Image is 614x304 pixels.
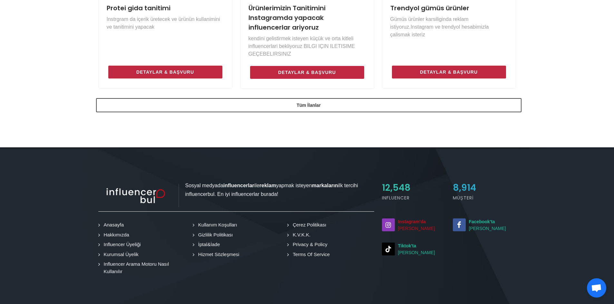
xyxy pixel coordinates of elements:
small: [PERSON_NAME] [453,218,516,232]
strong: Facebook'ta [469,219,495,224]
small: [PERSON_NAME] [382,243,445,256]
p: Sosyal medyada ile yapmak isteyen ilk tercihi influencerbul. En iyi influencerlar burada! [98,181,374,198]
a: Facebook'ta[PERSON_NAME] [453,218,516,232]
a: Tüm İlanlar [96,98,521,112]
a: Kurumsal Üyelik [100,251,140,258]
h5: Müşteri [453,195,516,201]
span: 12,548 [382,181,411,194]
a: Detaylar & Başvuru [250,66,364,79]
span: 8,914 [453,181,476,194]
a: Tiktok'ta[PERSON_NAME] [382,243,445,256]
strong: Instagram'da [398,219,426,224]
img: influencer_light.png [98,184,179,207]
a: K.V.K.K. [289,231,311,239]
p: kendini gelistirmek isteyen küçük ve orta kitleli influencerlari bekliyoruz BILGI IÇIN ILETISIME ... [249,35,366,58]
a: Detaylar & Başvuru [392,66,506,78]
strong: reklam [259,183,276,188]
a: Hizmet Sözleşmesi [194,251,240,258]
p: Gümüs ürünler karsiliginda reklam istiyoruz.Instagram ve trendyol hesabimizla çalismak isteriz [390,15,508,39]
a: Çerez Politikası [289,221,327,229]
a: Terms Of Service [289,251,331,258]
h5: Influencer [382,195,445,201]
a: Protei gida tanitimi [107,4,171,13]
a: Detaylar & Başvuru [108,66,222,78]
strong: Tiktok'ta [398,243,416,248]
a: Anasayfa [100,221,125,229]
a: İptal&İade [194,241,221,248]
a: Instagram'da[PERSON_NAME] [382,218,445,232]
a: Kullanım Koşulları [194,221,238,229]
strong: influencerlar [223,183,254,188]
a: Açık sohbet [587,278,606,298]
span: Detaylar & Başvuru [136,68,194,76]
a: Influencer Arama Motoru Nasıl Kullanılır [100,261,185,275]
a: Privacy & Policy [289,241,328,248]
a: Trendyol gümüs ürünler [390,4,469,13]
a: Gizlilik Politikası [194,231,234,239]
span: Detaylar & Başvuru [278,69,336,76]
p: Instrgram da içerik üretecek ve ürünün kullanimini ve tanitimini yapacak [107,15,224,31]
a: Influencer Üyeliği [100,241,142,248]
span: Detaylar & Başvuru [420,68,478,76]
small: [PERSON_NAME] [382,218,445,232]
a: Ürünlerimizin Tanitimini Instagramda yapacak influencerlar ariyoruz [249,4,326,32]
strong: markaların [312,183,338,188]
a: Hakkımızda [100,231,130,239]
